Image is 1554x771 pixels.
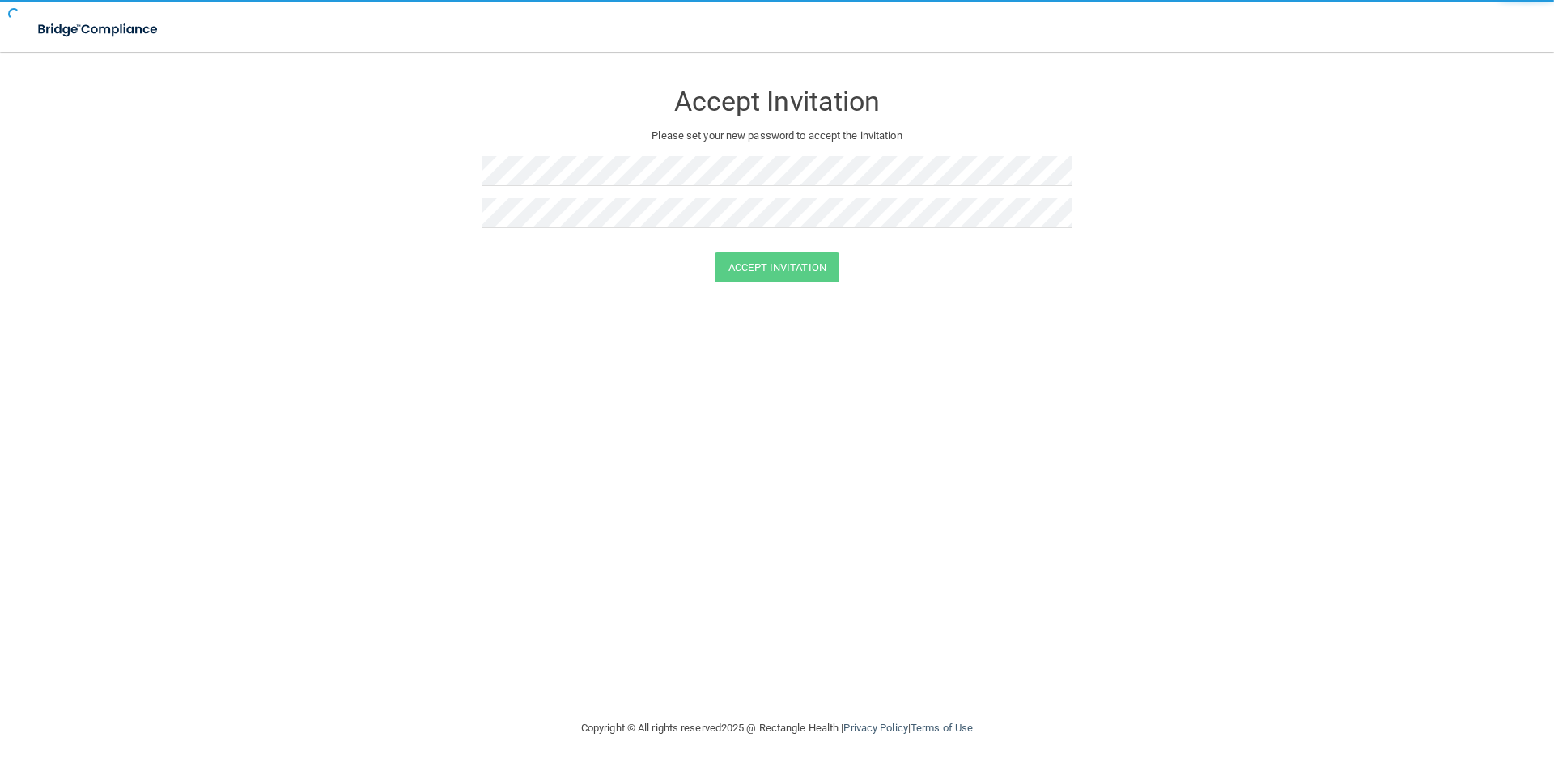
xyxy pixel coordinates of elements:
a: Terms of Use [911,722,973,734]
button: Accept Invitation [715,252,839,282]
h3: Accept Invitation [482,87,1072,116]
p: Please set your new password to accept the invitation [494,126,1060,146]
a: Privacy Policy [843,722,907,734]
img: bridge_compliance_login_screen.278c3ca4.svg [24,13,173,46]
div: Copyright © All rights reserved 2025 @ Rectangle Health | | [482,702,1072,754]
